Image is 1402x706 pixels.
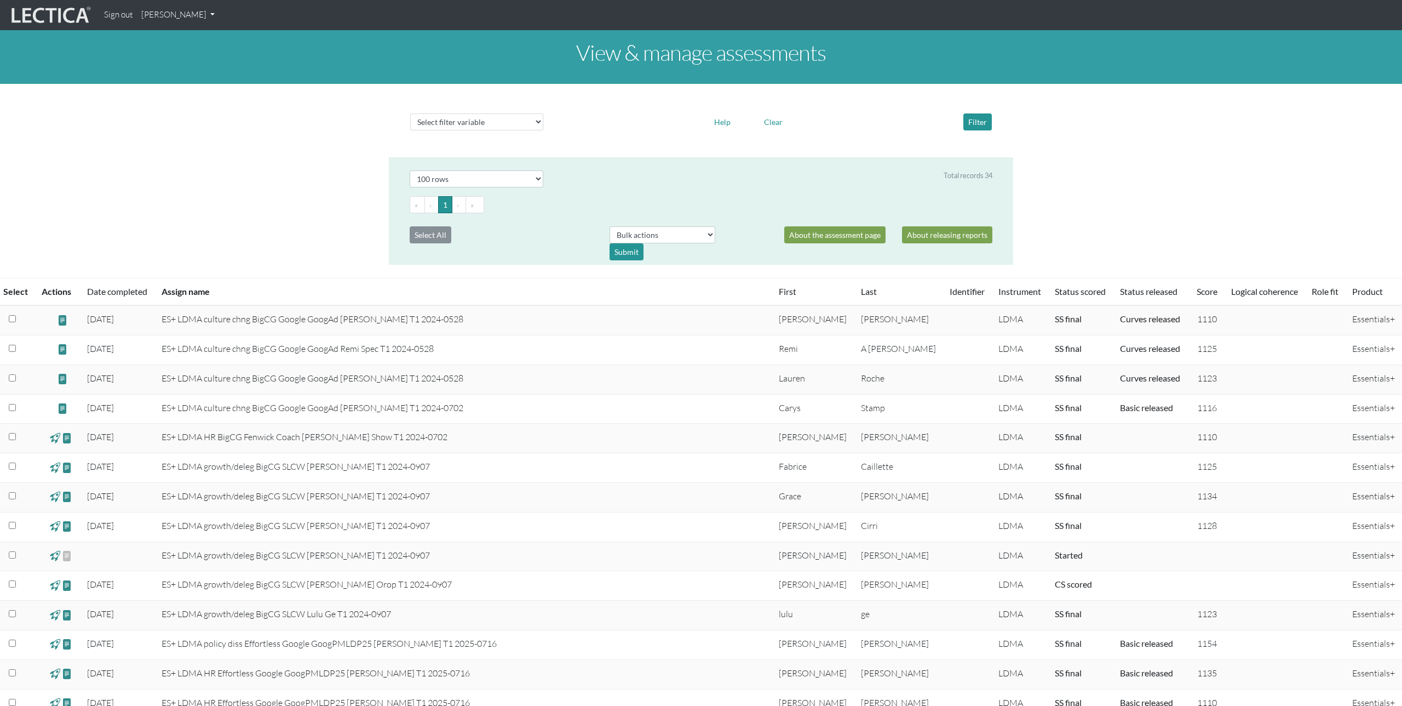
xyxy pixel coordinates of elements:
a: About the assessment page [784,226,886,243]
span: 1125 [1197,461,1217,472]
td: [DATE] [81,305,154,335]
td: LDMA [992,601,1048,630]
td: ES+ LDMA growth/deleg BigCG SLCW [PERSON_NAME] Orop T1 2024-0907 [155,571,772,601]
span: view [50,608,60,621]
td: Carys [772,394,854,424]
td: Essentials+ [1346,512,1402,542]
td: [PERSON_NAME] [854,630,944,659]
span: 1125 [1197,343,1217,354]
td: ES+ LDMA culture chng BigCG Google GoogAd [PERSON_NAME] T1 2024-0702 [155,394,772,424]
div: Submit [610,243,643,260]
span: view [62,550,72,563]
span: 1123 [1197,373,1217,384]
a: Basic released = basic report without a score has been released, Score(s) released = for Lectica ... [1120,402,1173,413]
td: [PERSON_NAME] [854,305,944,335]
span: view [50,579,60,591]
td: ES+ LDMA culture chng BigCG Google GoogAd [PERSON_NAME] T1 2024-0528 [155,305,772,335]
a: Status scored [1055,286,1106,297]
td: [DATE] [81,335,154,365]
a: Completed = assessment has been completed; CS scored = assessment has been CLAS scored; LS scored... [1055,520,1082,531]
a: Identifier [950,286,985,297]
td: ES+ LDMA growth/deleg BigCG SLCW [PERSON_NAME] T1 2024-0907 [155,453,772,483]
td: LDMA [992,453,1048,483]
td: [DATE] [81,482,154,512]
span: 1135 [1197,668,1217,679]
td: ge [854,601,944,630]
button: Help [709,113,736,130]
td: Lauren [772,365,854,394]
a: Score [1197,286,1217,297]
td: Essentials+ [1346,601,1402,630]
td: [PERSON_NAME] [854,659,944,689]
span: view [50,431,60,444]
td: Caillette [854,453,944,483]
td: [DATE] [81,630,154,659]
td: Essentials+ [1346,659,1402,689]
a: Completed = assessment has been completed; CS scored = assessment has been CLAS scored; LS scored... [1055,668,1082,678]
button: Go to page 1 [438,196,452,213]
td: ES+ LDMA growth/deleg BigCG SLCW [PERSON_NAME] T1 2024-0907 [155,482,772,512]
a: Completed = assessment has been completed; CS scored = assessment has been CLAS scored; LS scored... [1055,461,1082,471]
td: lulu [772,601,854,630]
td: Essentials+ [1346,482,1402,512]
td: [DATE] [81,601,154,630]
td: [PERSON_NAME] [772,512,854,542]
span: view [62,668,72,680]
td: ES+ LDMA growth/deleg BigCG SLCW [PERSON_NAME] T1 2024-0907 [155,542,772,571]
td: [PERSON_NAME] [854,571,944,601]
button: Filter [963,113,992,130]
span: 1128 [1197,520,1217,531]
span: 1134 [1197,491,1217,502]
td: LDMA [992,542,1048,571]
th: Actions [35,278,81,306]
span: view [50,520,60,533]
td: A [PERSON_NAME] [854,335,944,365]
span: 1110 [1197,431,1217,442]
span: view [62,579,72,591]
span: view [50,461,60,474]
span: view [62,520,72,533]
td: LDMA [992,659,1048,689]
span: view [58,373,68,385]
span: view [62,608,72,621]
td: ES+ LDMA culture chng BigCG Google GoogAd Remi Spec T1 2024-0528 [155,335,772,365]
a: Completed = assessment has been completed; CS scored = assessment has been CLAS scored; LS scored... [1055,431,1082,442]
span: view [50,550,60,562]
td: [PERSON_NAME] [772,305,854,335]
span: view [58,343,68,356]
td: Essentials+ [1346,305,1402,335]
a: Instrument [998,286,1041,297]
td: Essentials+ [1346,365,1402,394]
td: Essentials+ [1346,424,1402,453]
span: 1116 [1197,402,1217,413]
td: [PERSON_NAME] [854,424,944,453]
a: Completed = assessment has been completed; CS scored = assessment has been CLAS scored; LS scored... [1055,638,1082,648]
a: Product [1352,286,1383,297]
a: Completed = assessment has been completed; CS scored = assessment has been CLAS scored; LS scored... [1055,550,1083,560]
a: Completed = assessment has been completed; CS scored = assessment has been CLAS scored; LS scored... [1055,491,1082,501]
a: About releasing reports [902,226,992,243]
td: [DATE] [81,659,154,689]
a: Basic released = basic report without a score has been released, Score(s) released = for Lectica ... [1120,314,1180,324]
td: LDMA [992,394,1048,424]
span: view [50,491,60,503]
a: Last [861,286,877,297]
td: LDMA [992,630,1048,659]
a: Completed = assessment has been completed; CS scored = assessment has been CLAS scored; LS scored... [1055,343,1082,354]
td: Essentials+ [1346,335,1402,365]
td: Roche [854,365,944,394]
td: [DATE] [81,453,154,483]
img: lecticalive [9,5,91,26]
td: [PERSON_NAME] [772,542,854,571]
td: [PERSON_NAME] [854,482,944,512]
span: view [50,638,60,651]
button: Clear [759,113,788,130]
td: Remi [772,335,854,365]
a: Help [709,116,736,126]
a: Basic released = basic report without a score has been released, Score(s) released = for Lectica ... [1120,373,1180,383]
td: LDMA [992,482,1048,512]
td: Essentials+ [1346,542,1402,571]
td: ES+ LDMA HR Effortless Google GoogPMLDP25 [PERSON_NAME] T1 2025-0716 [155,659,772,689]
a: Status released [1120,286,1177,297]
a: Role fit [1312,286,1338,297]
